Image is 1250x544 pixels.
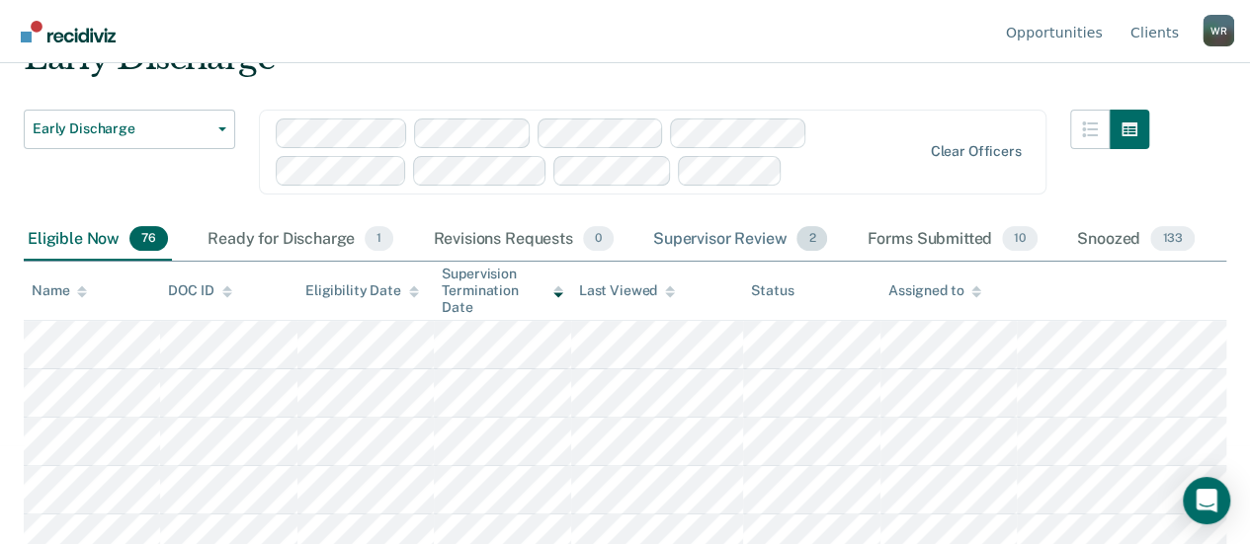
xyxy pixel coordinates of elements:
[32,282,87,299] div: Name
[204,218,397,262] div: Ready for Discharge1
[649,218,832,262] div: Supervisor Review2
[365,226,393,252] span: 1
[583,226,614,252] span: 0
[1203,15,1234,46] button: Profile dropdown button
[33,120,210,137] span: Early Discharge
[1203,15,1234,46] div: W R
[930,143,1021,160] div: Clear officers
[1002,226,1038,252] span: 10
[1073,218,1199,262] div: Snoozed133
[751,282,793,299] div: Status
[24,110,235,149] button: Early Discharge
[168,282,231,299] div: DOC ID
[429,218,617,262] div: Revisions Requests0
[24,218,172,262] div: Eligible Now76
[24,38,1149,94] div: Early Discharge
[1183,477,1230,524] div: Open Intercom Messenger
[796,226,827,252] span: 2
[888,282,981,299] div: Assigned to
[129,226,168,252] span: 76
[579,282,675,299] div: Last Viewed
[1150,226,1195,252] span: 133
[863,218,1042,262] div: Forms Submitted10
[21,21,116,42] img: Recidiviz
[305,282,419,299] div: Eligibility Date
[442,266,562,315] div: Supervision Termination Date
